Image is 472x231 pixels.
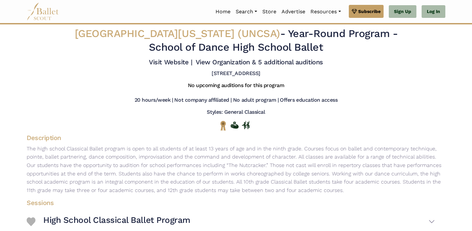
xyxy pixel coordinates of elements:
img: gem.svg [352,8,357,15]
a: Subscribe [349,5,384,18]
a: Sign Up [389,5,416,18]
img: Offers Financial Aid [230,122,239,129]
h4: Sessions [21,199,440,207]
a: Search [233,5,260,19]
a: Visit Website | [149,58,192,66]
a: Resources [308,5,343,19]
h5: [STREET_ADDRESS] [212,70,260,77]
img: National [219,121,227,131]
h2: - School of Dance High School Ballet [62,27,410,54]
img: Heart [27,217,35,226]
img: In Person [242,121,250,129]
button: High School Classical Ballet Program [43,212,435,231]
span: Subscribe [358,8,381,15]
h5: Not company affiliated | [174,97,231,104]
h5: 20 hours/week | [135,97,173,104]
span: Year-Round Program - [288,27,397,40]
h5: Offers education access [280,97,337,104]
h4: Description [21,134,451,142]
a: Log In [422,5,445,18]
h5: No adult program | [233,97,279,104]
a: View Organization & 5 additional auditions [196,58,323,66]
h5: No upcoming auditions for this program [188,82,284,89]
p: The high school Classical Ballet program is open to all students of at least 13 years of age and ... [21,145,451,195]
span: [GEOGRAPHIC_DATA][US_STATE] (UNCSA) [75,27,280,40]
h5: Styles: General Classical [207,109,265,116]
a: Store [260,5,279,19]
h3: High School Classical Ballet Program [43,215,190,226]
a: Home [213,5,233,19]
a: Advertise [279,5,308,19]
